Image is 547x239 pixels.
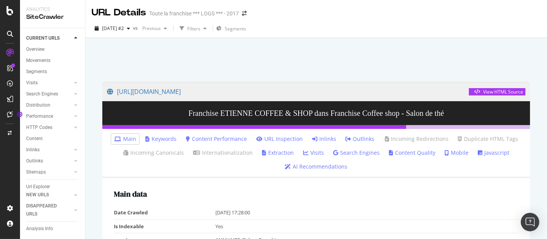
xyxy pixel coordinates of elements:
div: HTTP Codes [26,124,52,132]
a: Overview [26,45,80,53]
div: Overview [26,45,45,53]
span: vs [133,25,139,31]
a: Sitemaps [26,168,72,176]
span: Segments [225,25,246,32]
div: Outlinks [26,157,43,165]
div: Analysis Info [26,225,53,233]
a: Internationalization [193,149,253,157]
a: Search Engines [333,149,380,157]
h2: Main data [114,190,519,198]
a: Duplicate HTML Tags [458,135,518,143]
a: NEW URLS [26,191,72,199]
td: [DATE] 17:28:00 [215,206,519,219]
a: Performance [26,112,72,120]
a: Extraction [262,149,294,157]
td: Yes [215,219,519,233]
a: Visits [303,149,324,157]
a: DISAPPEARED URLS [26,202,72,218]
div: Movements [26,57,50,65]
a: Javascript [478,149,509,157]
div: Segments [26,68,47,76]
a: HTTP Codes [26,124,72,132]
div: Open Intercom Messenger [521,213,539,231]
a: Outlinks [345,135,374,143]
a: Incoming Canonicals [123,149,184,157]
div: View HTML Source [483,89,523,95]
div: Distribution [26,101,50,109]
span: 2025 Oct. 10th #2 [102,25,124,32]
div: Sitemaps [26,168,46,176]
button: View HTML Source [469,88,525,95]
a: Content [26,135,80,143]
a: Movements [26,57,80,65]
a: Distribution [26,101,72,109]
a: [URL][DOMAIN_NAME] [107,82,469,101]
a: Segments [26,68,80,76]
a: Analysis Info [26,225,80,233]
div: NEW URLS [26,191,49,199]
div: Toute la franchise *** LOGS *** - 2017 [149,10,239,17]
div: arrow-right-arrow-left [242,11,247,16]
div: Url Explorer [26,183,50,191]
button: Segments [216,22,246,35]
a: Search Engines [26,90,72,98]
div: Analytics [26,6,79,13]
div: Content [26,135,43,143]
div: CURRENT URLS [26,34,60,42]
a: Inlinks [26,146,72,154]
td: Date Crawled [114,206,215,219]
a: CURRENT URLS [26,34,72,42]
div: DISAPPEARED URLS [26,202,65,218]
a: Keywords [145,135,177,143]
button: [DATE] #2 [92,22,133,35]
a: Mobile [445,149,469,157]
a: Url Explorer [26,183,80,191]
div: SiteCrawler [26,13,79,22]
div: Inlinks [26,146,40,154]
span: Previous [139,25,161,32]
a: Content Quality [389,149,435,157]
button: Filters [177,22,210,35]
div: Visits [26,79,38,87]
div: Search Engines [26,90,58,98]
div: Filters [187,25,200,32]
a: Inlinks [312,135,336,143]
div: URL Details [92,6,146,19]
a: Outlinks [26,157,72,165]
a: Visits [26,79,72,87]
div: Performance [26,112,53,120]
a: Main [114,135,136,143]
div: Tooltip anchor [16,111,23,118]
a: URL Inspection [256,135,303,143]
h3: Franchise ETIENNE COFFEE & SHOP dans Franchise Coffee shop - Salon de thé [102,101,530,125]
a: Content Performance [186,135,247,143]
td: Is Indexable [114,219,215,233]
a: AI Recommendations [285,163,348,170]
a: Incoming Redirections [384,135,449,143]
button: Previous [139,22,170,35]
